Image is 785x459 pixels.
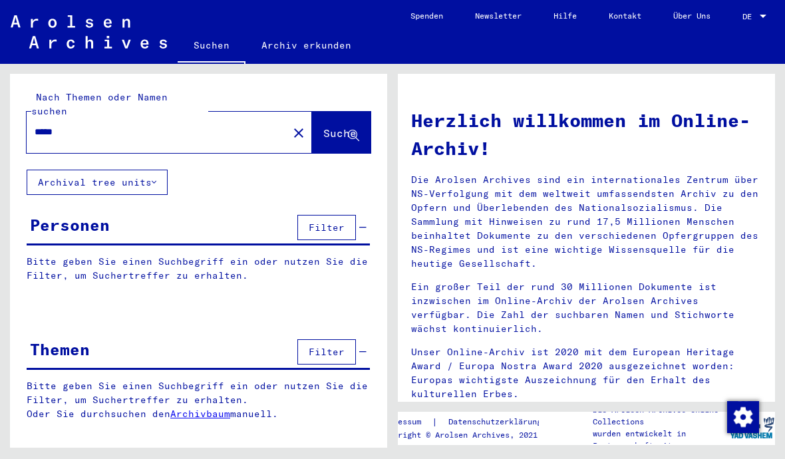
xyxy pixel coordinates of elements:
[726,400,758,432] div: Zustimmung ändern
[285,119,312,146] button: Clear
[411,280,762,336] p: Ein großer Teil der rund 30 Millionen Dokumente ist inzwischen im Online-Archiv der Arolsen Archi...
[727,401,759,433] img: Zustimmung ändern
[27,170,168,195] button: Archival tree units
[30,337,90,361] div: Themen
[323,126,357,140] span: Suche
[411,345,762,401] p: Unser Online-Archiv ist 2020 mit dem European Heritage Award / Europa Nostra Award 2020 ausgezeic...
[30,213,110,237] div: Personen
[379,415,432,429] a: Impressum
[297,215,356,240] button: Filter
[438,415,557,429] a: Datenschutzerklärung
[309,346,345,358] span: Filter
[245,29,367,61] a: Archiv erkunden
[11,15,167,49] img: Arolsen_neg.svg
[411,106,762,162] h1: Herzlich willkommen im Online-Archiv!
[178,29,245,64] a: Suchen
[31,91,168,117] mat-label: Nach Themen oder Namen suchen
[379,429,557,441] p: Copyright © Arolsen Archives, 2021
[27,379,371,421] p: Bitte geben Sie einen Suchbegriff ein oder nutzen Sie die Filter, um Suchertreffer zu erhalten. O...
[411,173,762,271] p: Die Arolsen Archives sind ein internationales Zentrum über NS-Verfolgung mit dem weltweit umfasse...
[593,404,728,428] p: Die Arolsen Archives Online-Collections
[170,408,230,420] a: Archivbaum
[297,339,356,365] button: Filter
[742,12,757,21] span: DE
[379,415,557,429] div: |
[291,125,307,141] mat-icon: close
[312,112,371,153] button: Suche
[27,255,370,283] p: Bitte geben Sie einen Suchbegriff ein oder nutzen Sie die Filter, um Suchertreffer zu erhalten.
[593,428,728,452] p: wurden entwickelt in Partnerschaft mit
[309,222,345,233] span: Filter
